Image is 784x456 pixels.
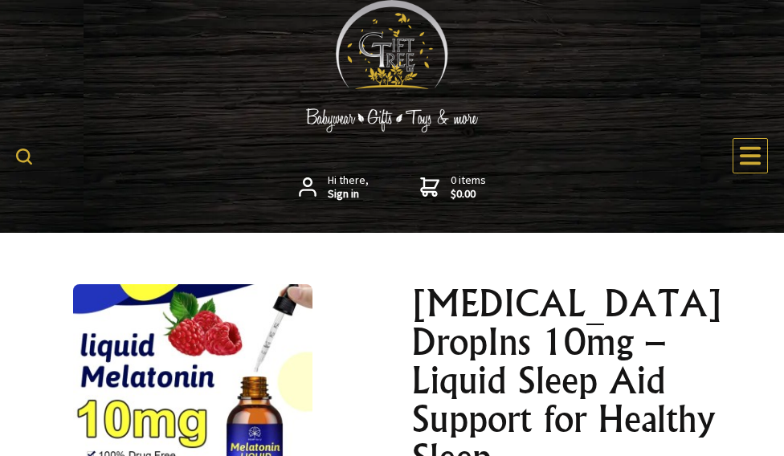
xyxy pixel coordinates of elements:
[420,173,486,202] a: 0 items$0.00
[451,173,486,202] span: 0 items
[328,187,369,202] strong: Sign in
[299,173,369,202] a: Hi there,Sign in
[272,108,512,132] img: Babywear - Gifts - Toys & more
[328,173,369,202] span: Hi there,
[451,187,486,202] strong: $0.00
[16,149,32,165] img: product search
